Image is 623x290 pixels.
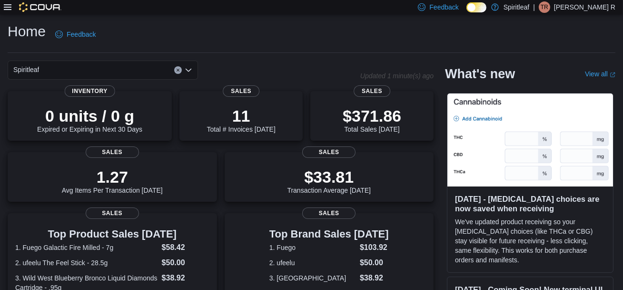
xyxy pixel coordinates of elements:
[207,106,275,133] div: Total # Invoices [DATE]
[360,257,389,269] dd: $50.00
[354,85,391,97] span: Sales
[287,167,371,186] p: $33.81
[269,228,389,240] h3: Top Brand Sales [DATE]
[343,106,401,133] div: Total Sales [DATE]
[37,106,142,125] p: 0 units / 0 g
[64,85,115,97] span: Inventory
[554,1,615,13] p: [PERSON_NAME] R
[62,167,163,194] div: Avg Items Per Transaction [DATE]
[610,72,615,78] svg: External link
[466,2,486,12] input: Dark Mode
[269,258,356,268] dt: 2. ufeelu
[37,106,142,133] div: Expired or Expiring in Next 30 Days
[174,66,182,74] button: Clear input
[445,66,515,82] h2: What's new
[15,243,158,252] dt: 1. Fuego Galactic Fire Milled - 7g
[15,228,209,240] h3: Top Product Sales [DATE]
[86,146,139,158] span: Sales
[533,1,535,13] p: |
[455,194,605,213] h3: [DATE] - [MEDICAL_DATA] choices are now saved when receiving
[86,207,139,219] span: Sales
[429,2,458,12] span: Feedback
[185,66,192,74] button: Open list of options
[8,22,46,41] h1: Home
[15,258,158,268] dt: 2. ufeelu The Feel Stick - 28.5g
[360,272,389,284] dd: $38.92
[539,1,550,13] div: Trista R
[67,30,96,39] span: Feedback
[223,85,260,97] span: Sales
[504,1,529,13] p: Spiritleaf
[51,25,99,44] a: Feedback
[343,106,401,125] p: $371.86
[162,272,209,284] dd: $38.92
[207,106,275,125] p: 11
[455,217,605,265] p: We've updated product receiving so your [MEDICAL_DATA] choices (like THCa or CBG) stay visible fo...
[13,64,39,75] span: Spiritleaf
[162,242,209,253] dd: $58.42
[162,257,209,269] dd: $50.00
[585,70,615,78] a: View allExternal link
[541,1,548,13] span: TR
[19,2,61,12] img: Cova
[360,72,434,80] p: Updated 1 minute(s) ago
[287,167,371,194] div: Transaction Average [DATE]
[269,243,356,252] dt: 1. Fuego
[302,207,356,219] span: Sales
[360,242,389,253] dd: $103.92
[302,146,356,158] span: Sales
[62,167,163,186] p: 1.27
[269,273,356,283] dt: 3. [GEOGRAPHIC_DATA]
